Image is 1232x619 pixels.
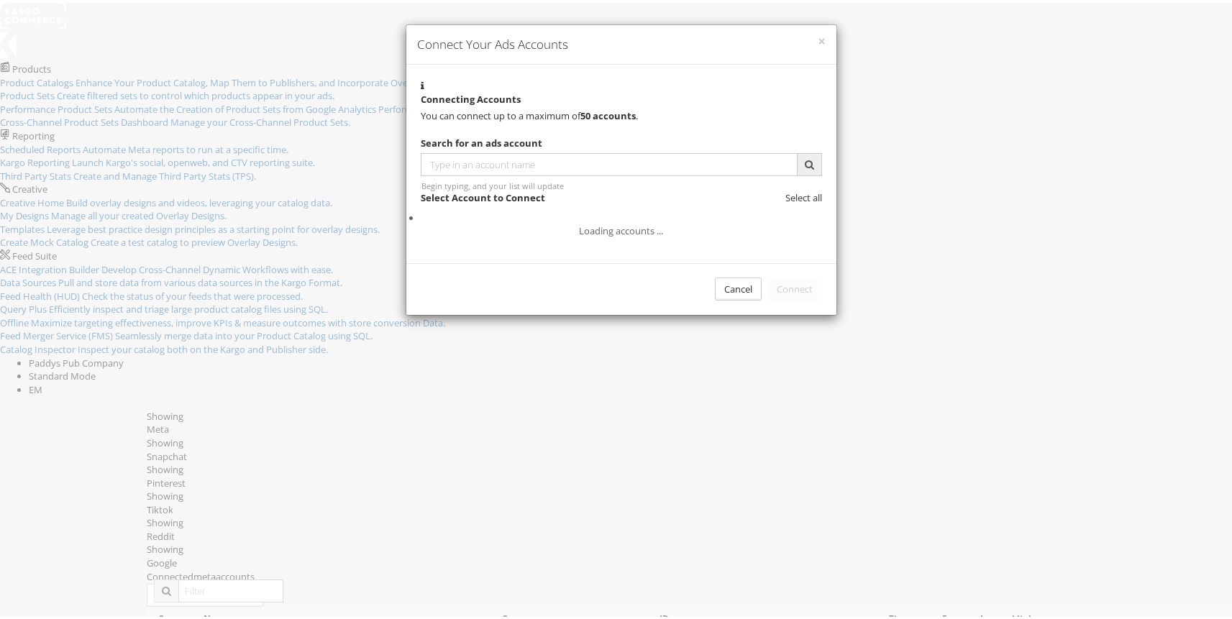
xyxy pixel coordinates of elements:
[421,150,798,173] input: Type in an account name
[421,106,822,120] div: You can connect up to a maximum of .
[421,90,521,103] strong: Connecting Accounts
[421,178,821,188] div: Begin typing, and your list will update
[421,188,545,201] strong: Select Account to Connect
[580,106,636,119] strong: 50 accounts
[785,188,822,201] span: Select all
[417,33,826,50] h4: Connect Your Ads Accounts
[818,32,826,46] button: ×
[421,221,822,235] div: Loading accounts ...
[715,275,762,298] div: Cancel
[421,134,542,147] strong: Search for an ads account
